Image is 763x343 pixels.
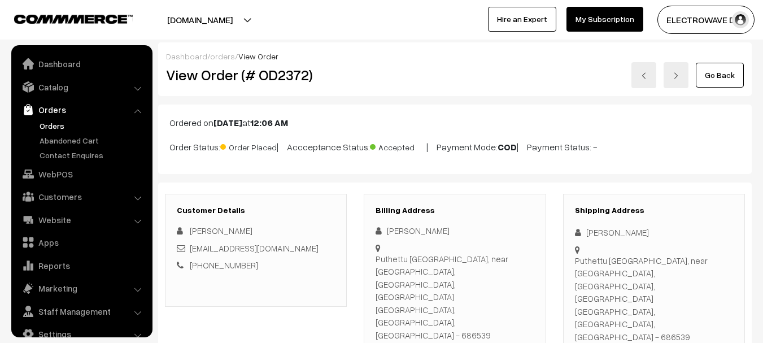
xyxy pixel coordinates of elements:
[169,138,740,154] p: Order Status: | Accceptance Status: | Payment Mode: | Payment Status: -
[250,117,288,128] b: 12:06 AM
[640,72,647,79] img: left-arrow.png
[37,149,149,161] a: Contact Enquires
[166,50,744,62] div: / /
[166,66,347,84] h2: View Order (# OD2372)
[166,51,207,61] a: Dashboard
[14,164,149,184] a: WebPOS
[169,116,740,129] p: Ordered on at
[14,186,149,207] a: Customers
[376,253,534,342] div: Puthettu [GEOGRAPHIC_DATA], near [GEOGRAPHIC_DATA], [GEOGRAPHIC_DATA], [GEOGRAPHIC_DATA] [GEOGRAP...
[37,120,149,132] a: Orders
[177,206,335,215] h3: Customer Details
[210,51,235,61] a: orders
[220,138,277,153] span: Order Placed
[696,63,744,88] a: Go Back
[498,141,517,153] b: COD
[190,225,252,236] span: [PERSON_NAME]
[14,210,149,230] a: Website
[732,11,749,28] img: user
[14,15,133,23] img: COMMMERCE
[575,206,733,215] h3: Shipping Address
[190,260,258,270] a: [PHONE_NUMBER]
[376,224,534,237] div: [PERSON_NAME]
[673,72,679,79] img: right-arrow.png
[657,6,755,34] button: ELECTROWAVE DE…
[213,117,242,128] b: [DATE]
[14,255,149,276] a: Reports
[575,226,733,239] div: [PERSON_NAME]
[37,134,149,146] a: Abandoned Cart
[14,99,149,120] a: Orders
[190,243,319,253] a: [EMAIL_ADDRESS][DOMAIN_NAME]
[14,232,149,253] a: Apps
[14,54,149,74] a: Dashboard
[370,138,426,153] span: Accepted
[488,7,556,32] a: Hire an Expert
[14,278,149,298] a: Marketing
[14,77,149,97] a: Catalog
[566,7,643,32] a: My Subscription
[238,51,278,61] span: View Order
[14,11,113,25] a: COMMMERCE
[128,6,272,34] button: [DOMAIN_NAME]
[376,206,534,215] h3: Billing Address
[14,301,149,322] a: Staff Management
